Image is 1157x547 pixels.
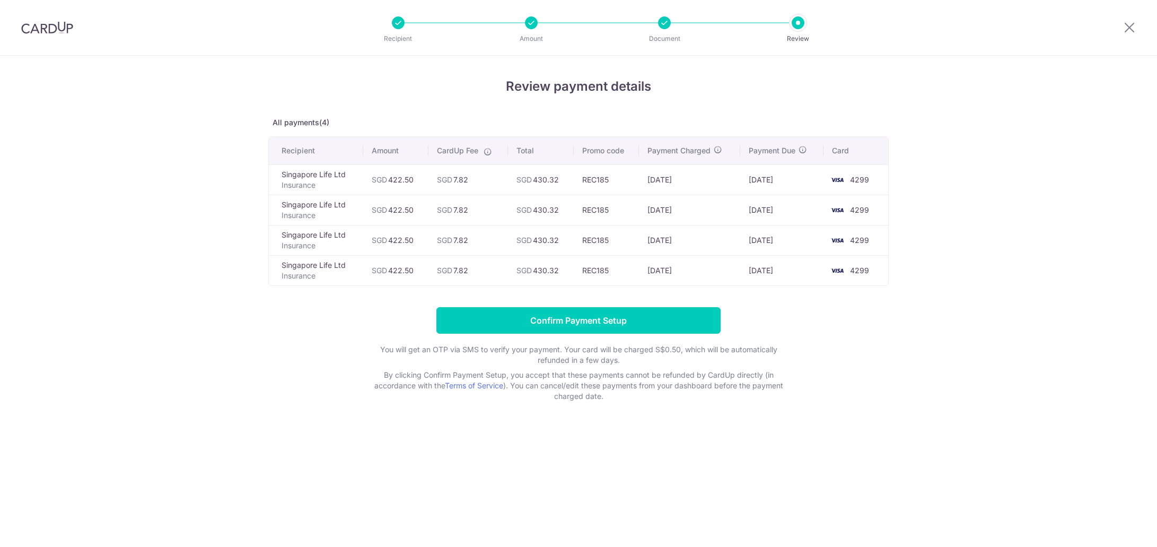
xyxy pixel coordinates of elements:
[437,236,452,245] span: SGD
[850,175,869,184] span: 4299
[269,195,363,225] td: Singapore Life Ltd
[574,255,639,285] td: REC185
[268,117,889,128] p: All payments(4)
[269,255,363,285] td: Singapore Life Ltd
[639,195,740,225] td: [DATE]
[363,225,428,255] td: 422.50
[850,266,869,275] span: 4299
[1089,515,1146,542] iframe: Opens a widget where you can find more information
[574,137,639,164] th: Promo code
[437,266,452,275] span: SGD
[268,77,889,96] h4: Review payment details
[436,307,721,334] input: Confirm Payment Setup
[269,164,363,195] td: Singapore Life Ltd
[508,255,574,285] td: 430.32
[372,205,387,214] span: SGD
[740,164,823,195] td: [DATE]
[740,195,823,225] td: [DATE]
[516,175,532,184] span: SGD
[428,195,508,225] td: 7.82
[21,21,73,34] img: CardUp
[437,145,478,156] span: CardUp Fee
[282,210,355,221] p: Insurance
[372,266,387,275] span: SGD
[625,33,704,44] p: Document
[759,33,837,44] p: Review
[372,236,387,245] span: SGD
[363,137,428,164] th: Amount
[363,164,428,195] td: 422.50
[516,205,532,214] span: SGD
[823,137,888,164] th: Card
[428,164,508,195] td: 7.82
[366,344,791,366] p: You will get an OTP via SMS to verify your payment. Your card will be charged S$0.50, which will ...
[269,137,363,164] th: Recipient
[850,205,869,214] span: 4299
[827,173,848,186] img: <span class="translation_missing" title="translation missing: en.account_steps.new_confirm_form.b...
[363,255,428,285] td: 422.50
[363,195,428,225] td: 422.50
[516,236,532,245] span: SGD
[269,225,363,255] td: Singapore Life Ltd
[282,240,355,251] p: Insurance
[749,145,795,156] span: Payment Due
[508,225,574,255] td: 430.32
[359,33,437,44] p: Recipient
[647,145,711,156] span: Payment Charged
[827,264,848,277] img: <span class="translation_missing" title="translation missing: en.account_steps.new_confirm_form.b...
[516,266,532,275] span: SGD
[428,225,508,255] td: 7.82
[428,255,508,285] td: 7.82
[282,271,355,281] p: Insurance
[740,225,823,255] td: [DATE]
[366,370,791,402] p: By clicking Confirm Payment Setup, you accept that these payments cannot be refunded by CardUp di...
[492,33,571,44] p: Amount
[437,175,452,184] span: SGD
[508,195,574,225] td: 430.32
[827,234,848,247] img: <span class="translation_missing" title="translation missing: en.account_steps.new_confirm_form.b...
[437,205,452,214] span: SGD
[445,381,503,390] a: Terms of Service
[827,204,848,216] img: <span class="translation_missing" title="translation missing: en.account_steps.new_confirm_form.b...
[740,255,823,285] td: [DATE]
[639,164,740,195] td: [DATE]
[639,225,740,255] td: [DATE]
[639,255,740,285] td: [DATE]
[372,175,387,184] span: SGD
[574,164,639,195] td: REC185
[508,137,574,164] th: Total
[282,180,355,190] p: Insurance
[574,195,639,225] td: REC185
[508,164,574,195] td: 430.32
[850,236,869,245] span: 4299
[574,225,639,255] td: REC185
